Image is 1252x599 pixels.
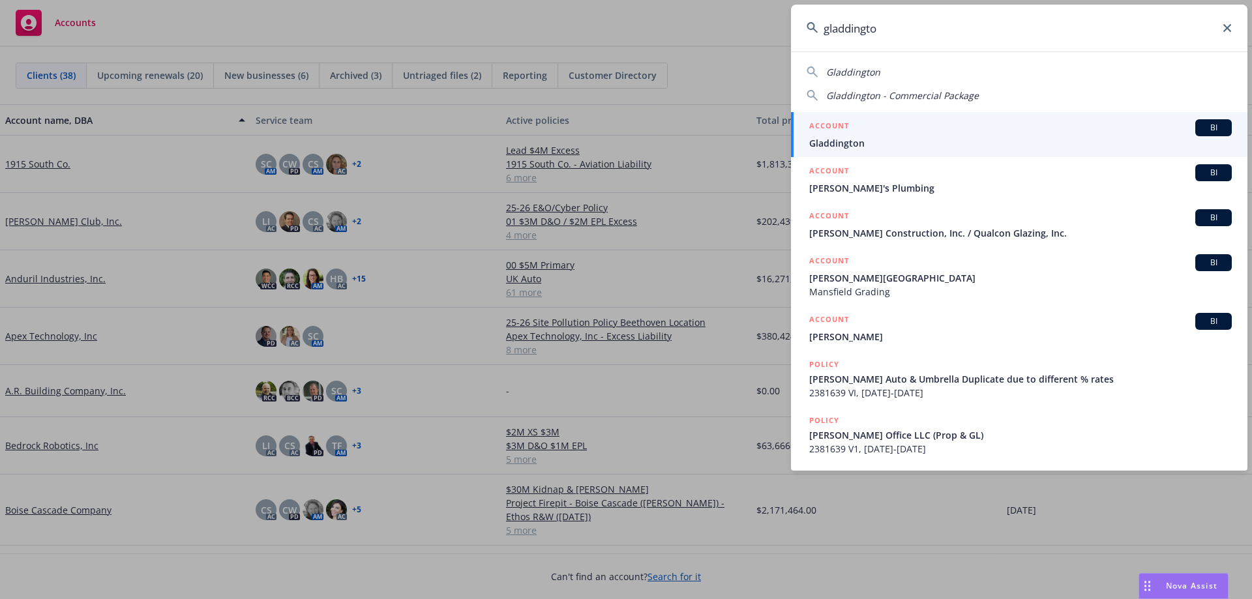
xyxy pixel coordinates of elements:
[791,157,1247,202] a: ACCOUNTBI[PERSON_NAME]'s Plumbing
[809,313,849,329] h5: ACCOUNT
[826,66,880,78] span: Gladdington
[791,5,1247,51] input: Search...
[791,112,1247,157] a: ACCOUNTBIGladdington
[791,306,1247,351] a: ACCOUNTBI[PERSON_NAME]
[809,372,1232,386] span: [PERSON_NAME] Auto & Umbrella Duplicate due to different % rates
[809,386,1232,400] span: 2381639 VI, [DATE]-[DATE]
[791,202,1247,247] a: ACCOUNTBI[PERSON_NAME] Construction, Inc. / Qualcon Glazing, Inc.
[1200,212,1227,224] span: BI
[809,271,1232,285] span: [PERSON_NAME][GEOGRAPHIC_DATA]
[809,119,849,135] h5: ACCOUNT
[809,209,849,225] h5: ACCOUNT
[809,428,1232,442] span: [PERSON_NAME] Office LLC (Prop & GL)
[1139,574,1155,598] div: Drag to move
[809,136,1232,150] span: Gladdington
[791,247,1247,306] a: ACCOUNTBI[PERSON_NAME][GEOGRAPHIC_DATA]Mansfield Grading
[1200,257,1227,269] span: BI
[809,330,1232,343] span: [PERSON_NAME]
[809,226,1232,240] span: [PERSON_NAME] Construction, Inc. / Qualcon Glazing, Inc.
[809,442,1232,456] span: 2381639 V1, [DATE]-[DATE]
[791,407,1247,463] a: POLICY[PERSON_NAME] Office LLC (Prop & GL)2381639 V1, [DATE]-[DATE]
[1166,580,1217,591] span: Nova Assist
[809,414,839,427] h5: POLICY
[1200,315,1227,327] span: BI
[791,351,1247,407] a: POLICY[PERSON_NAME] Auto & Umbrella Duplicate due to different % rates2381639 VI, [DATE]-[DATE]
[809,181,1232,195] span: [PERSON_NAME]'s Plumbing
[1139,573,1229,599] button: Nova Assist
[809,164,849,180] h5: ACCOUNT
[1200,167,1227,179] span: BI
[809,358,839,371] h5: POLICY
[809,285,1232,299] span: Mansfield Grading
[826,89,979,102] span: Gladdington - Commercial Package
[1200,122,1227,134] span: BI
[809,254,849,270] h5: ACCOUNT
